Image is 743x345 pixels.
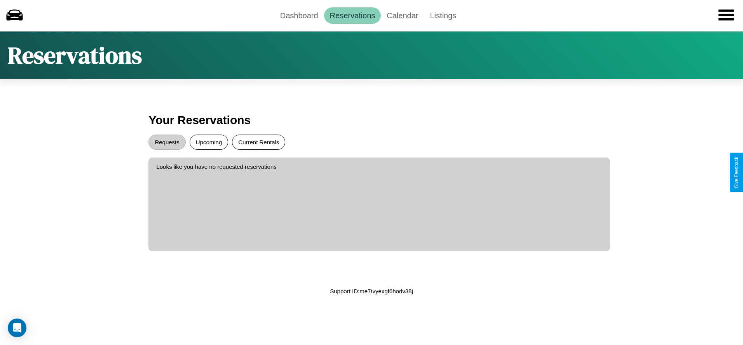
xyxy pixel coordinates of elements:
[734,157,739,188] div: Give Feedback
[148,110,594,131] h3: Your Reservations
[148,135,185,150] button: Requests
[232,135,285,150] button: Current Rentals
[190,135,228,150] button: Upcoming
[381,7,424,24] a: Calendar
[8,319,26,337] div: Open Intercom Messenger
[330,286,413,296] p: Support ID: me7tvyexgf6hodv38j
[156,161,602,172] p: Looks like you have no requested reservations
[424,7,462,24] a: Listings
[8,39,142,71] h1: Reservations
[324,7,381,24] a: Reservations
[274,7,324,24] a: Dashboard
